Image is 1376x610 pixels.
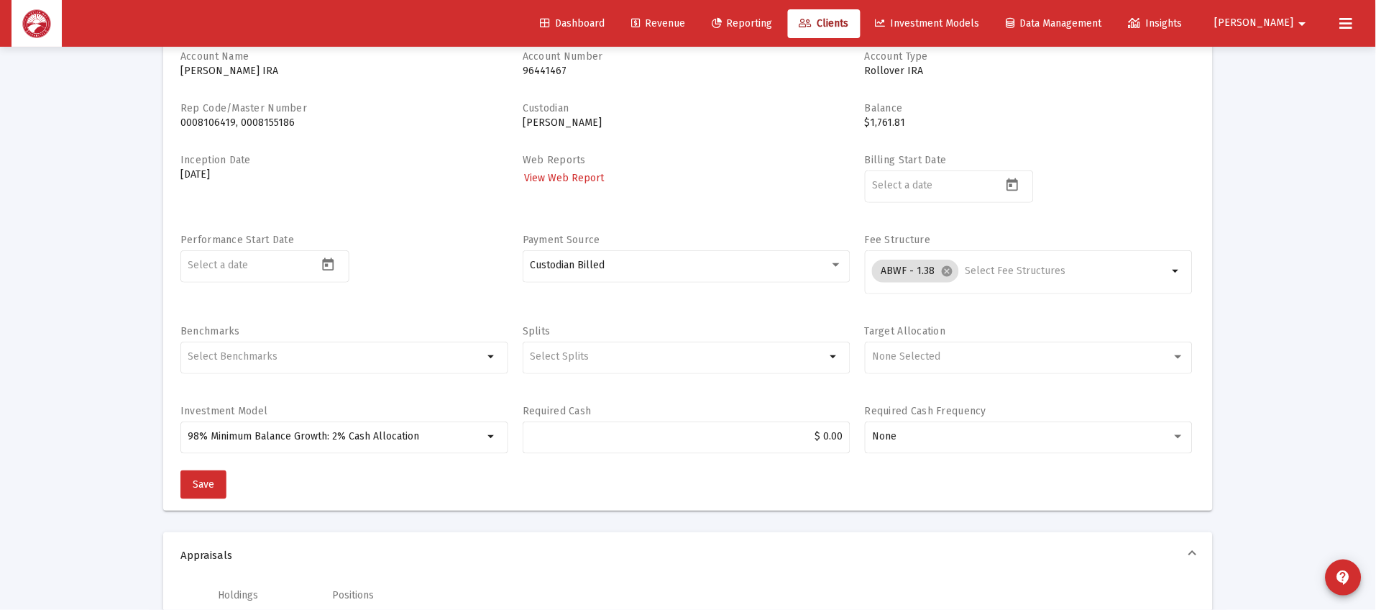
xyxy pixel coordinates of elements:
mat-chip-list: Selection [872,257,1168,286]
a: Insights [1117,9,1194,38]
div: Holdings [218,588,258,603]
span: [PERSON_NAME] [1215,17,1294,29]
span: Reporting [712,17,773,29]
input: 98% Minimum Balance Growth: 2% Cash Allocation [188,431,484,442]
img: Dashboard [22,9,51,38]
span: Custodian Billed [530,259,605,271]
span: Data Management [1006,17,1102,29]
p: [PERSON_NAME] IRA [180,64,508,78]
label: Fee Structure [865,234,931,246]
a: Investment Models [864,9,991,38]
label: Benchmarks [180,325,240,337]
mat-icon: cancel [940,265,953,278]
a: View Web Report [523,168,605,188]
label: Account Number [523,50,603,63]
a: Clients [788,9,861,38]
mat-icon: arrow_drop_down [1168,263,1185,280]
label: Rep Code/Master Number [180,102,307,114]
div: Account Details [163,50,1213,511]
p: [PERSON_NAME] [523,116,850,130]
button: Open calendar [318,254,339,275]
mat-icon: arrow_drop_down [825,348,843,365]
input: Select a date [872,180,1001,191]
input: $2000.00 [530,431,843,442]
a: Data Management [995,9,1114,38]
a: Reporting [700,9,784,38]
span: Revenue [631,17,685,29]
input: Select Fee Structures [965,265,1168,277]
mat-icon: arrow_drop_down [483,428,500,445]
p: 96441467 [523,64,850,78]
mat-chip-list: Selection [530,348,825,365]
button: Open calendar [1001,174,1022,195]
input: Select a date [188,260,318,271]
span: Investment Models [876,17,980,29]
mat-expansion-panel-header: Appraisals [163,532,1213,578]
p: 0008106419, 0008155186 [180,116,508,130]
span: Save [193,478,214,491]
span: Clients [799,17,849,29]
div: Positions [332,588,374,603]
p: $1,761.81 [865,116,1193,130]
span: View Web Report [524,172,604,184]
label: Performance Start Date [180,234,294,246]
label: Payment Source [523,234,600,246]
mat-icon: contact_support [1335,569,1352,586]
mat-icon: arrow_drop_down [483,348,500,365]
span: Insights [1129,17,1183,29]
span: None Selected [872,350,940,363]
span: Dashboard [540,17,605,29]
label: Web Reports [523,154,586,166]
a: Revenue [620,9,697,38]
label: Account Name [180,50,249,63]
label: Splits [523,325,551,337]
label: Custodian [523,102,569,114]
label: Required Cash [523,405,592,417]
label: Target Allocation [865,325,946,337]
mat-chip-list: Selection [188,348,484,365]
label: Required Cash Frequency [865,405,986,417]
input: Select Benchmarks [188,351,484,363]
input: Select Splits [530,351,825,363]
label: Balance [865,102,903,114]
p: Rollover IRA [865,64,1193,78]
span: Appraisals [180,548,1190,563]
button: [PERSON_NAME] [1198,9,1329,37]
span: None [872,430,896,442]
label: Billing Start Date [865,154,947,166]
button: Save [180,470,226,499]
a: Dashboard [528,9,616,38]
label: Inception Date [180,154,251,166]
p: [DATE] [180,168,508,182]
mat-icon: arrow_drop_down [1294,9,1311,38]
label: Investment Model [180,405,267,417]
mat-chip: ABWF - 1.38 [872,260,959,283]
label: Account Type [865,50,928,63]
